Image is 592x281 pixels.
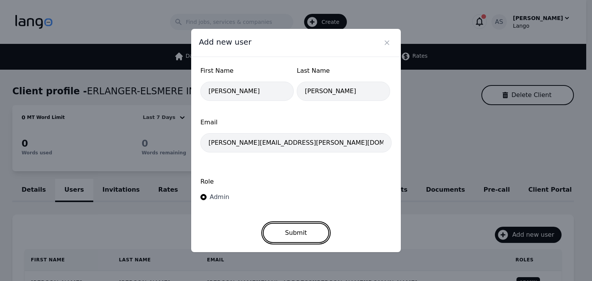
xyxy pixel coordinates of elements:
span: Add new user [199,37,251,47]
label: Role [200,177,392,186]
input: Admin [200,194,207,200]
button: Close [381,37,393,49]
span: First Name [200,66,294,75]
input: First Name [200,82,294,101]
span: Admin [210,193,229,201]
input: Last Name [297,82,390,101]
span: Email [200,118,392,127]
span: Last Name [297,66,390,75]
button: Submit [263,223,330,243]
input: Email [200,133,392,152]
